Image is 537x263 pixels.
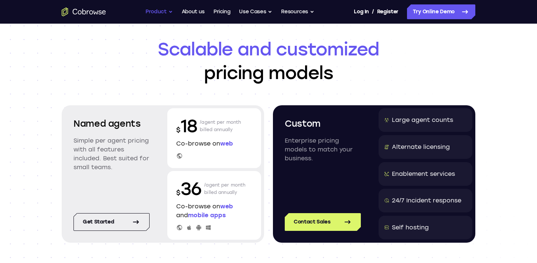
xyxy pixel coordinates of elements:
[285,213,361,231] a: Contact Sales
[176,114,197,138] p: 18
[220,203,233,210] span: web
[392,223,429,232] div: Self hosting
[73,213,150,231] a: Get started
[176,202,252,220] p: Co-browse on and
[200,114,241,138] p: /agent per month billed annually
[239,4,272,19] button: Use Cases
[188,212,226,219] span: mobile apps
[220,140,233,147] span: web
[285,136,361,163] p: Enterprise pricing models to match your business.
[73,117,150,130] h2: Named agents
[392,170,455,178] div: Enablement services
[62,37,475,85] h1: pricing models
[392,143,450,151] div: Alternate licensing
[392,116,453,124] div: Large agent counts
[146,4,173,19] button: Product
[281,4,314,19] button: Resources
[213,4,230,19] a: Pricing
[285,117,361,130] h2: Custom
[176,139,252,148] p: Co-browse on
[176,189,181,197] span: $
[176,177,201,201] p: 36
[372,7,374,16] span: /
[73,136,150,172] p: Simple per agent pricing with all features included. Best suited for small teams.
[407,4,475,19] a: Try Online Demo
[62,7,106,16] a: Go to the home page
[392,196,461,205] div: 24/7 Incident response
[377,4,399,19] a: Register
[182,4,205,19] a: About us
[62,37,475,61] span: Scalable and customized
[354,4,369,19] a: Log In
[204,177,246,201] p: /agent per month billed annually
[176,126,181,134] span: $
